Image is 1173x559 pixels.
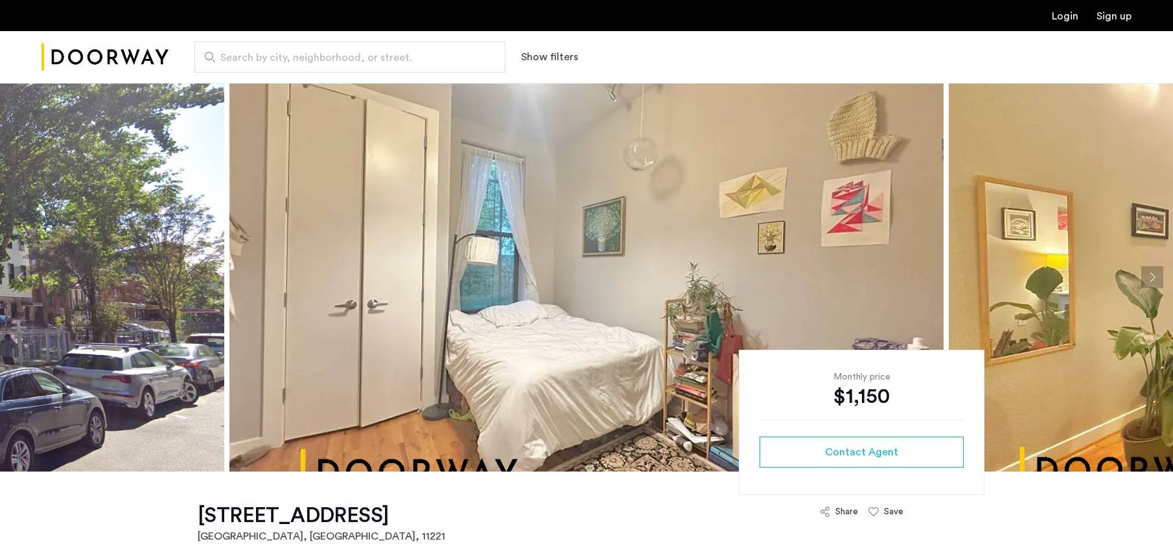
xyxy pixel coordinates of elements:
[194,41,505,73] input: Apartment Search
[1052,11,1078,21] a: Login
[41,33,168,82] a: Cazamio Logo
[760,371,964,383] div: Monthly price
[198,503,445,544] a: [STREET_ADDRESS][GEOGRAPHIC_DATA], [GEOGRAPHIC_DATA], 11221
[198,503,445,529] h1: [STREET_ADDRESS]
[229,83,944,472] img: apartment
[220,50,469,65] span: Search by city, neighborhood, or street.
[198,529,445,544] h2: [GEOGRAPHIC_DATA], [GEOGRAPHIC_DATA] , 11221
[1097,11,1132,21] a: Registration
[1141,266,1163,288] button: Next apartment
[835,505,858,518] div: Share
[884,505,903,518] div: Save
[521,49,578,65] button: Show or hide filters
[760,383,964,409] div: $1,150
[10,266,32,288] button: Previous apartment
[760,437,964,468] button: button
[825,444,898,460] span: Contact Agent
[41,33,168,82] img: logo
